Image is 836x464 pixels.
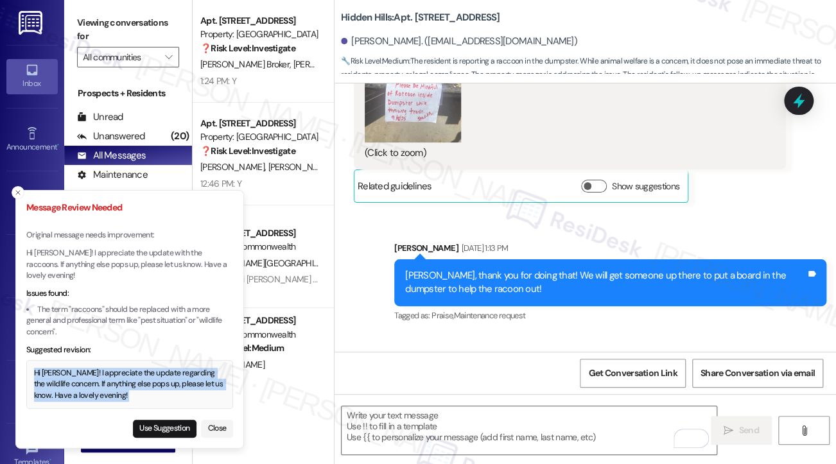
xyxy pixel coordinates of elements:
div: Issues found: [26,288,233,300]
button: Use Suggestion [133,420,196,438]
i:  [724,425,733,436]
li: The term "raccoons" should be replaced with a more general and professional term like "pest situa... [26,304,233,338]
i:  [799,425,808,436]
textarea: To enrich screen reader interactions, please activate Accessibility in Grammarly extension settings [342,406,717,454]
div: [DATE] 1:13 PM [458,241,509,255]
div: [PERSON_NAME] [394,241,826,259]
button: Share Conversation via email [692,359,823,388]
div: Tagged as: [394,306,826,325]
div: [PERSON_NAME], thank you for doing that! We will get someone up there to put a board in the dumps... [405,269,806,296]
button: Send [711,416,772,445]
span: Get Conversation Link [588,366,677,380]
div: (Click to zoom) [365,146,765,160]
span: : The resident is reporting a raccoon in the dumpster. While animal welfare is a concern, it does... [341,55,836,96]
h3: Message Review Needed [26,201,233,214]
label: Show suggestions [612,180,679,193]
button: Close toast [12,186,24,199]
p: Hi [PERSON_NAME]! I appreciate the update with the raccoons. If anything else pops up, please let... [26,248,233,282]
button: Close [201,420,233,438]
p: Original message needs improvement: [26,230,233,241]
button: Get Conversation Link [580,359,685,388]
div: Suggested revision: [26,345,233,356]
span: Send [738,424,758,437]
span: Maintenance request [453,310,525,321]
div: Hi [PERSON_NAME]! I appreciate the update regarding the wildlife concern. If anything else pops u... [34,368,226,402]
span: Share Conversation via email [701,366,815,380]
